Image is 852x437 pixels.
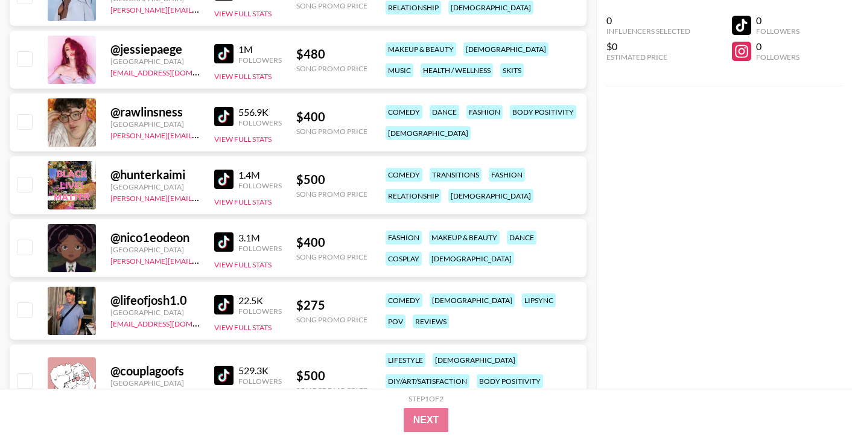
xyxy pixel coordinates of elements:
div: @ hunterkaimi [110,167,200,182]
div: body positivity [510,105,576,119]
div: dance [507,231,536,244]
div: 556.9K [238,106,282,118]
a: [PERSON_NAME][EMAIL_ADDRESS][DOMAIN_NAME] [110,191,289,203]
button: View Full Stats [214,197,272,206]
a: [EMAIL_ADDRESS][DOMAIN_NAME] [110,66,232,77]
img: TikTok [214,44,234,63]
div: reviews [413,314,449,328]
div: dance [430,105,459,119]
div: Song Promo Price [296,252,367,261]
button: View Full Stats [214,260,272,269]
div: 0 [756,14,800,27]
div: Followers [238,377,282,386]
img: TikTok [214,366,234,385]
div: Followers [756,27,800,36]
a: [PERSON_NAME][EMAIL_ADDRESS][DOMAIN_NAME] [110,129,289,140]
div: $0 [606,40,690,53]
div: makeup & beauty [429,231,500,244]
img: TikTok [214,232,234,252]
div: [GEOGRAPHIC_DATA] [110,308,200,317]
div: Followers [238,307,282,316]
div: relationship [386,189,441,203]
iframe: Drift Widget Chat Controller [792,377,838,423]
div: health / wellness [421,63,493,77]
div: [GEOGRAPHIC_DATA] [110,182,200,191]
div: Song Promo Price [296,190,367,199]
div: makeup & beauty [386,42,456,56]
button: View Full Stats [214,135,272,144]
a: [EMAIL_ADDRESS][DOMAIN_NAME] [110,317,232,328]
div: @ rawlinsness [110,104,200,120]
div: [GEOGRAPHIC_DATA] [110,378,200,388]
div: lifestyle [386,353,425,367]
button: View Full Stats [214,72,272,81]
div: Influencers Selected [606,27,690,36]
div: $ 500 [296,172,367,187]
div: Song Promo Price [296,64,367,73]
div: fashion [489,168,525,182]
div: transitions [430,168,482,182]
div: comedy [386,168,422,182]
div: [DEMOGRAPHIC_DATA] [429,252,514,266]
div: [DEMOGRAPHIC_DATA] [386,126,471,140]
div: @ couplagoofs [110,363,200,378]
div: Followers [756,53,800,62]
div: Followers [238,244,282,253]
div: lipsync [522,293,556,307]
img: TikTok [214,170,234,189]
div: $ 500 [296,368,367,383]
div: fashion [386,231,422,244]
button: View Full Stats [214,323,272,332]
div: Song Promo Price [296,127,367,136]
div: comedy [386,105,422,119]
img: TikTok [214,107,234,126]
div: relationship [386,1,441,14]
div: cosplay [386,252,422,266]
div: $ 275 [296,298,367,313]
div: 3.1M [238,232,282,244]
div: Song Promo Price [296,1,367,10]
div: @ nico1eodeon [110,230,200,245]
div: Step 1 of 2 [409,394,443,403]
div: [GEOGRAPHIC_DATA] [110,245,200,254]
button: Next [404,408,449,432]
div: 22.5K [238,295,282,307]
div: @ jessiepaege [110,42,200,57]
div: [DEMOGRAPHIC_DATA] [430,293,515,307]
div: [GEOGRAPHIC_DATA] [110,57,200,66]
div: Followers [238,118,282,127]
div: Followers [238,56,282,65]
div: 529.3K [238,365,282,377]
div: $ 400 [296,109,367,124]
div: 1M [238,43,282,56]
div: diy/art/satisfaction [386,374,469,388]
div: [DEMOGRAPHIC_DATA] [433,353,518,367]
div: [DEMOGRAPHIC_DATA] [448,189,533,203]
div: skits [500,63,524,77]
div: $ 480 [296,46,367,62]
div: body positivity [477,374,543,388]
a: [PERSON_NAME][EMAIL_ADDRESS][DOMAIN_NAME] [110,3,289,14]
div: [DEMOGRAPHIC_DATA] [448,1,533,14]
div: 1.4M [238,169,282,181]
div: @ lifeofjosh1.0 [110,293,200,308]
div: Estimated Price [606,53,690,62]
a: [PERSON_NAME][EMAIL_ADDRESS][DOMAIN_NAME] [110,254,289,266]
img: TikTok [214,295,234,314]
button: View Full Stats [214,9,272,18]
div: Followers [238,181,282,190]
div: 0 [606,14,690,27]
div: fashion [466,105,503,119]
div: 0 [756,40,800,53]
div: [DEMOGRAPHIC_DATA] [463,42,548,56]
div: $ 400 [296,235,367,250]
div: Song Promo Price [296,386,367,395]
div: pov [386,314,405,328]
div: comedy [386,293,422,307]
div: [GEOGRAPHIC_DATA] [110,120,200,129]
div: Song Promo Price [296,315,367,324]
div: music [386,63,413,77]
